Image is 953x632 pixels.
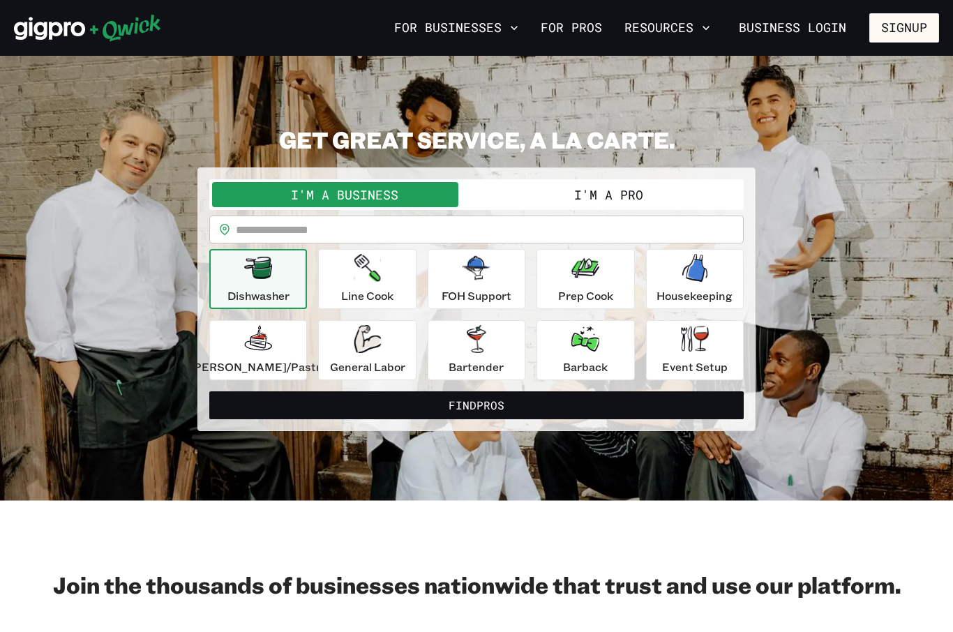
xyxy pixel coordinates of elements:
p: General Labor [330,359,405,375]
button: Event Setup [646,320,744,380]
p: Barback [563,359,608,375]
p: Prep Cook [558,287,613,304]
button: Bartender [428,320,525,380]
button: For Businesses [389,16,524,40]
a: Business Login [727,13,858,43]
button: FindPros [209,391,744,419]
p: [PERSON_NAME]/Pastry [190,359,327,375]
p: Event Setup [662,359,728,375]
button: Barback [536,320,634,380]
button: [PERSON_NAME]/Pastry [209,320,307,380]
button: I'm a Pro [476,182,741,207]
h2: GET GREAT SERVICE, A LA CARTE. [197,126,756,153]
button: Line Cook [318,249,416,309]
a: For Pros [535,16,608,40]
button: Resources [619,16,716,40]
button: Dishwasher [209,249,307,309]
p: Bartender [449,359,504,375]
button: General Labor [318,320,416,380]
p: Dishwasher [227,287,290,304]
p: Housekeeping [656,287,733,304]
p: Line Cook [341,287,393,304]
button: I'm a Business [212,182,476,207]
p: FOH Support [442,287,511,304]
button: FOH Support [428,249,525,309]
button: Housekeeping [646,249,744,309]
button: Prep Cook [536,249,634,309]
button: Signup [869,13,939,43]
h2: Join the thousands of businesses nationwide that trust and use our platform. [14,571,939,599]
